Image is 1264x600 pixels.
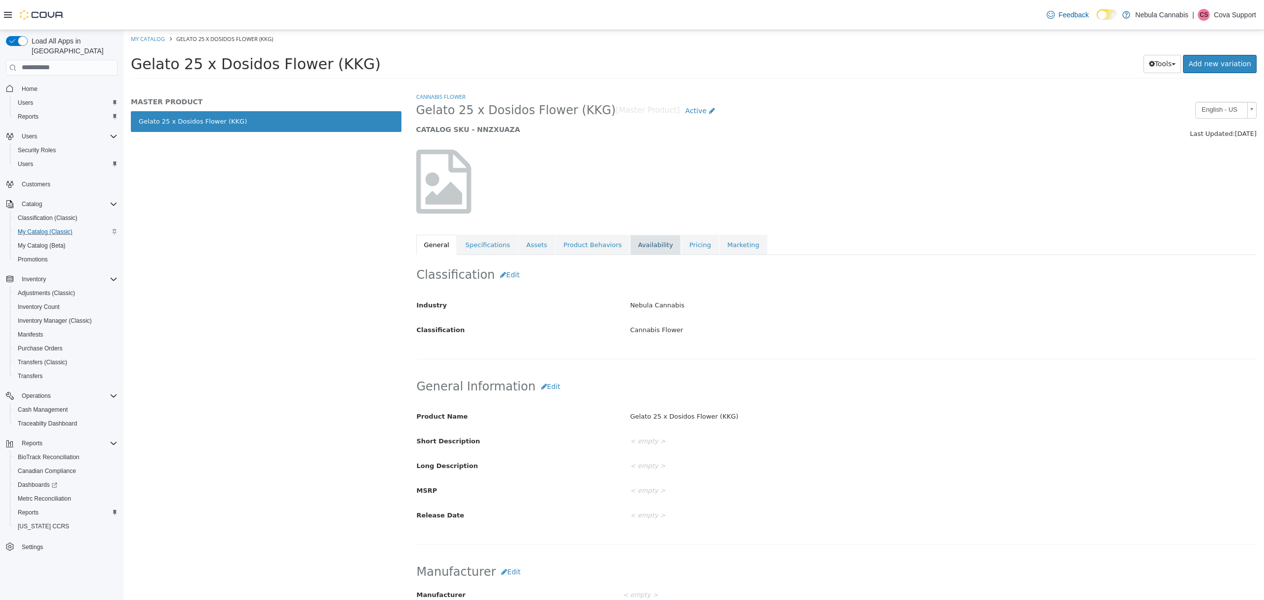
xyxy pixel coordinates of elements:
[18,522,69,530] span: [US_STATE] CCRS
[14,144,60,156] a: Security Roles
[10,478,121,492] a: Dashboards
[18,214,78,222] span: Classification (Classic)
[10,506,121,519] button: Reports
[293,271,324,279] span: Industry
[293,432,355,439] span: Long Description
[293,236,1133,254] h2: Classification
[371,236,401,254] button: Edit
[18,178,118,190] span: Customers
[10,519,121,533] button: [US_STATE] CCRS
[18,390,55,402] button: Operations
[10,253,121,266] button: Promotions
[14,97,37,109] a: Users
[14,451,118,463] span: BioTrack Reconciliation
[499,477,1140,494] div: < empty >
[499,378,1140,395] div: Gelato 25 x Dosidos Flower (KKG)
[10,96,121,110] button: Users
[14,370,46,382] a: Transfers
[1072,72,1133,88] a: English - US
[293,347,1133,366] h2: General Information
[14,287,118,299] span: Adjustments (Classic)
[7,25,257,43] span: Gelato 25 x Dosidos Flower (KKG)
[14,507,42,518] a: Reports
[18,146,56,154] span: Security Roles
[2,272,121,286] button: Inventory
[18,453,79,461] span: BioTrack Reconciliation
[293,407,357,415] span: Short Description
[18,331,43,339] span: Manifests
[14,343,67,354] a: Purchase Orders
[22,85,38,93] span: Home
[14,465,118,477] span: Canadian Compliance
[14,315,96,327] a: Inventory Manager (Classic)
[18,372,42,380] span: Transfers
[293,63,342,70] a: Cannabis Flower
[14,356,118,368] span: Transfers (Classic)
[18,540,118,553] span: Settings
[10,464,121,478] button: Canadian Compliance
[18,83,118,95] span: Home
[10,143,121,157] button: Security Roles
[14,329,47,341] a: Manifests
[14,493,75,505] a: Metrc Reconciliation
[293,533,1133,551] h2: Manufacturer
[2,177,121,191] button: Customers
[2,197,121,211] button: Catalog
[293,205,334,225] a: General
[499,557,1069,574] div: < empty >
[556,72,597,90] a: Active
[18,495,71,503] span: Metrc Reconciliation
[14,493,118,505] span: Metrc Reconciliation
[1097,9,1117,20] input: Dark Mode
[2,129,121,143] button: Users
[18,198,118,210] span: Catalog
[22,543,43,551] span: Settings
[293,561,342,568] span: Manufacturer
[22,392,51,400] span: Operations
[14,226,77,238] a: My Catalog (Classic)
[293,383,345,390] span: Product Name
[10,300,121,314] button: Inventory Count
[10,369,121,383] button: Transfers
[10,286,121,300] button: Adjustments (Classic)
[293,481,341,489] span: Release Date
[1200,9,1208,21] span: CS
[2,539,121,554] button: Settings
[7,81,278,102] a: Gelato 25 x Dosidos Flower (KKG)
[293,73,493,88] span: Gelato 25 x Dosidos Flower (KKG)
[14,158,118,170] span: Users
[1111,100,1133,107] span: [DATE]
[20,10,64,20] img: Cova
[507,205,557,225] a: Availability
[7,5,41,12] a: My Catalog
[499,428,1140,445] div: < empty >
[14,520,118,532] span: Washington CCRS
[22,275,46,283] span: Inventory
[14,479,118,491] span: Dashboards
[18,113,39,121] span: Reports
[22,180,50,188] span: Customers
[1192,9,1194,21] p: |
[10,450,121,464] button: BioTrack Reconciliation
[18,99,33,107] span: Users
[10,492,121,506] button: Metrc Reconciliation
[14,158,37,170] a: Users
[499,292,1140,309] div: Cannabis Flower
[14,418,81,429] a: Traceabilty Dashboard
[18,541,47,553] a: Settings
[14,315,118,327] span: Inventory Manager (Classic)
[18,358,67,366] span: Transfers (Classic)
[432,205,506,225] a: Product Behaviors
[7,67,278,76] h5: MASTER PRODUCT
[22,439,42,447] span: Reports
[10,403,121,417] button: Cash Management
[18,160,33,168] span: Users
[1072,72,1120,87] span: English - US
[18,317,92,325] span: Inventory Manager (Classic)
[293,95,919,104] h5: CATALOG SKU - NNZXUAZA
[10,239,121,253] button: My Catalog (Beta)
[596,205,644,225] a: Marketing
[53,5,150,12] span: Gelato 25 x Dosidos Flower (KKG)
[18,273,118,285] span: Inventory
